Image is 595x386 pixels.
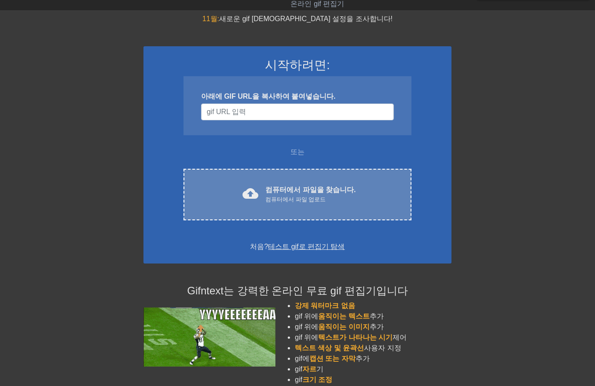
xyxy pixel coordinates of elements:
[309,355,356,362] span: 캡션 또는 자막
[319,323,370,330] span: 움직이는 이미지
[242,186,258,201] span: cloud_upload
[265,186,356,193] font: 컴퓨터에서 파일을 찾습니다.
[201,104,394,120] input: 사용자 이름
[201,91,394,102] div: 아래에 GIF URL을 복사하여 붙여넣습니다.
[295,364,452,375] li: gif 기
[319,334,393,341] span: 텍스트가 나타나는 시기
[295,375,452,385] li: gif
[166,147,429,157] div: 또는
[143,308,275,367] img: football_small.gif
[302,365,316,373] span: 자르
[295,302,355,309] span: 강제 워터마크 없음
[319,312,370,320] span: 움직이는 텍스트
[143,285,452,297] h4: Gifntext는 강력한 온라인 무료 gif 편집기입니다
[155,241,440,252] div: 처음?
[295,322,452,332] li: gif 위에 추가
[295,353,452,364] li: gif에 추가
[302,376,332,383] span: 크기 조정
[202,15,219,22] span: 11월:
[143,14,452,24] div: 새로운 gif [DEMOGRAPHIC_DATA] 설정을 조사합니다!
[295,311,452,322] li: gif 위에 추가
[295,343,452,353] li: 사용자 지정
[295,332,452,343] li: gif 위에 제어
[268,243,345,250] a: 테스트 gif로 편집기 탐색
[295,344,364,352] span: 텍스트 색상 및 윤곽선
[155,58,440,73] h3: 시작하려면:
[265,195,356,204] div: 컴퓨터에서 파일 업로드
